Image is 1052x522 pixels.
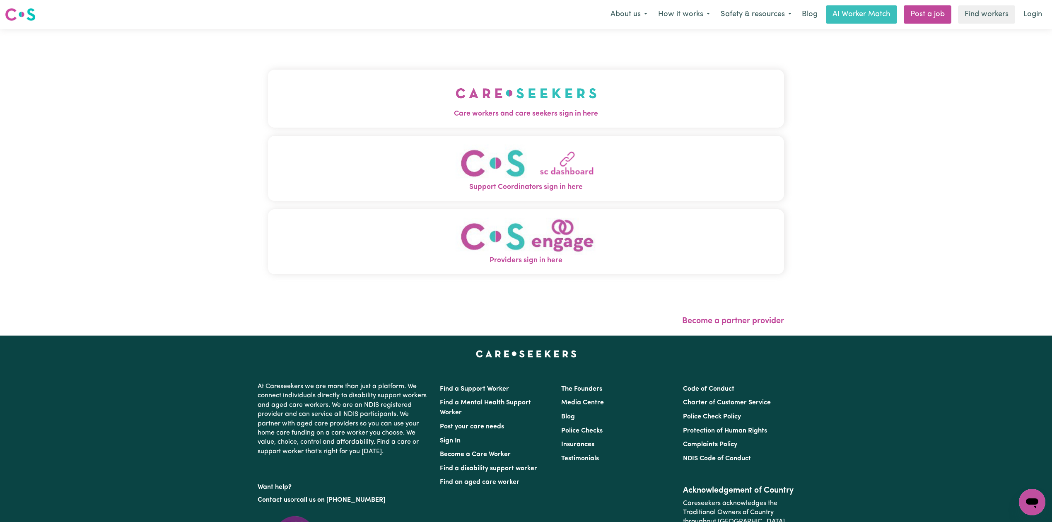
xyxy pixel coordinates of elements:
span: Care workers and care seekers sign in here [268,109,784,119]
p: Want help? [258,479,430,492]
a: Find a Support Worker [440,386,509,392]
a: Protection of Human Rights [683,428,767,434]
a: Find an aged care worker [440,479,519,486]
a: Contact us [258,497,290,503]
a: Become a partner provider [682,317,784,325]
a: Complaints Policy [683,441,737,448]
a: Police Checks [561,428,603,434]
a: Careseekers logo [5,5,36,24]
a: Post your care needs [440,423,504,430]
h2: Acknowledgement of Country [683,486,794,495]
a: Insurances [561,441,594,448]
a: NDIS Code of Conduct [683,455,751,462]
a: Code of Conduct [683,386,734,392]
a: Find a Mental Health Support Worker [440,399,531,416]
button: About us [605,6,653,23]
button: Care workers and care seekers sign in here [268,70,784,128]
span: Providers sign in here [268,255,784,266]
a: Charter of Customer Service [683,399,771,406]
a: Testimonials [561,455,599,462]
button: How it works [653,6,715,23]
a: Login [1018,5,1047,24]
button: Safety & resources [715,6,797,23]
a: call us on [PHONE_NUMBER] [297,497,385,503]
iframe: Button to launch messaging window [1019,489,1045,515]
a: Blog [561,413,575,420]
a: Find a disability support worker [440,465,537,472]
a: The Founders [561,386,602,392]
a: Police Check Policy [683,413,741,420]
a: Find workers [958,5,1015,24]
a: Media Centre [561,399,604,406]
button: Support Coordinators sign in here [268,136,784,201]
img: Careseekers logo [5,7,36,22]
a: AI Worker Match [826,5,897,24]
button: Providers sign in here [268,209,784,274]
span: Support Coordinators sign in here [268,182,784,193]
a: Post a job [904,5,951,24]
a: Become a Care Worker [440,451,511,458]
a: Blog [797,5,823,24]
p: or [258,492,430,508]
a: Careseekers home page [476,350,577,357]
a: Sign In [440,437,461,444]
p: At Careseekers we are more than just a platform. We connect individuals directly to disability su... [258,379,430,459]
